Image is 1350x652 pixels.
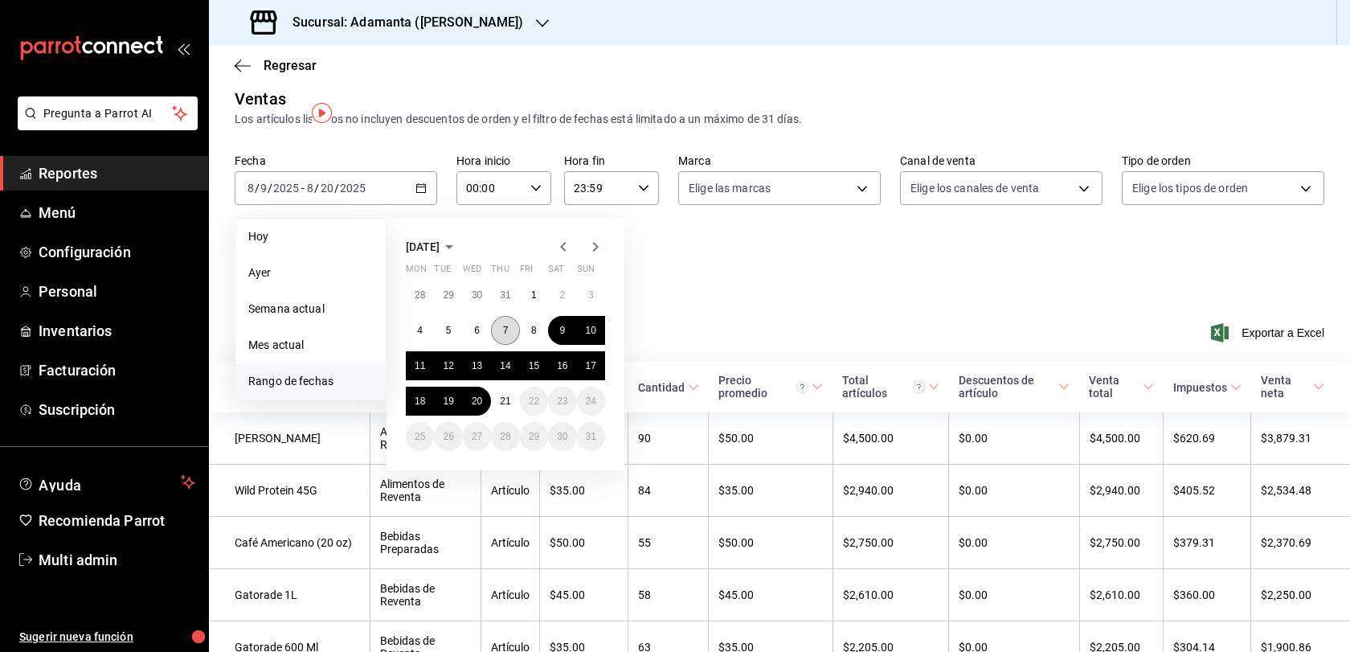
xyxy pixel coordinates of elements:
[320,182,334,195] input: --
[628,517,709,569] td: 55
[557,431,567,442] abbr: August 30, 2025
[491,281,519,310] button: July 31, 2025
[415,289,425,301] abbr: July 28, 2025
[443,360,453,371] abbr: August 12, 2025
[177,42,190,55] button: open_drawer_menu
[500,360,510,371] abbr: August 14, 2025
[301,182,305,195] span: -
[832,412,948,465] td: $4,500.00
[577,387,605,416] button: August 24, 2025
[842,374,924,400] div: Total artículos
[370,412,481,465] td: Alimentos de Reventa
[272,182,300,195] input: ----
[1251,517,1350,569] td: $2,370.69
[709,517,832,569] td: $50.00
[1164,517,1251,569] td: $379.31
[406,240,440,253] span: [DATE]
[406,351,434,380] button: August 11, 2025
[39,241,195,263] span: Configuración
[481,465,539,517] td: Artículo
[500,289,510,301] abbr: July 31, 2025
[529,431,539,442] abbr: August 29, 2025
[312,103,332,123] img: Tooltip marker
[1214,323,1324,342] button: Exportar a Excel
[1173,381,1242,394] span: Impuestos
[577,281,605,310] button: August 3, 2025
[586,396,596,407] abbr: August 24, 2025
[531,289,537,301] abbr: August 1, 2025
[406,422,434,451] button: August 25, 2025
[472,396,482,407] abbr: August 20, 2025
[548,387,576,416] button: August 23, 2025
[463,422,491,451] button: August 27, 2025
[529,396,539,407] abbr: August 22, 2025
[314,182,319,195] span: /
[370,465,481,517] td: Alimentos de Reventa
[248,373,373,390] span: Rango de fechas
[959,374,1056,400] div: Descuentos de artículo
[959,374,1070,400] span: Descuentos de artículo
[577,264,595,281] abbr: Sunday
[628,465,709,517] td: 84
[463,281,491,310] button: July 30, 2025
[268,182,272,195] span: /
[949,569,1080,621] td: $0.00
[548,264,564,281] abbr: Saturday
[474,325,480,336] abbr: August 6, 2025
[235,111,1324,128] div: Los artículos listados no incluyen descuentos de orden y el filtro de fechas está limitado a un m...
[472,431,482,442] abbr: August 27, 2025
[557,360,567,371] abbr: August 16, 2025
[472,289,482,301] abbr: July 30, 2025
[520,281,548,310] button: August 1, 2025
[370,569,481,621] td: Bebidas de Reventa
[949,412,1080,465] td: $0.00
[564,155,659,166] label: Hora fin
[638,381,699,394] span: Cantidad
[491,351,519,380] button: August 14, 2025
[539,517,628,569] td: $50.00
[248,264,373,281] span: Ayer
[255,182,260,195] span: /
[264,58,317,73] span: Regresar
[415,360,425,371] abbr: August 11, 2025
[39,473,174,492] span: Ayuda
[500,431,510,442] abbr: August 28, 2025
[39,320,195,342] span: Inventarios
[39,202,195,223] span: Menú
[39,162,195,184] span: Reportes
[1079,465,1163,517] td: $2,940.00
[1164,412,1251,465] td: $620.69
[443,431,453,442] abbr: August 26, 2025
[678,155,881,166] label: Marca
[520,264,533,281] abbr: Friday
[913,381,925,393] svg: El total artículos considera cambios de precios en los artículos así como costos adicionales por ...
[539,569,628,621] td: $45.00
[1132,180,1248,196] span: Elige los tipos de orden
[43,105,173,122] span: Pregunta a Parrot AI
[1173,381,1227,394] div: Impuestos
[1164,569,1251,621] td: $360.00
[406,237,459,256] button: [DATE]
[415,431,425,442] abbr: August 25, 2025
[209,412,370,465] td: [PERSON_NAME]
[1079,569,1163,621] td: $2,610.00
[235,87,286,111] div: Ventas
[248,301,373,318] span: Semana actual
[235,58,317,73] button: Regresar
[18,96,198,130] button: Pregunta a Parrot AI
[586,431,596,442] abbr: August 31, 2025
[949,517,1080,569] td: $0.00
[406,316,434,345] button: August 4, 2025
[334,182,339,195] span: /
[456,155,551,166] label: Hora inicio
[406,387,434,416] button: August 18, 2025
[247,182,255,195] input: --
[520,422,548,451] button: August 29, 2025
[577,422,605,451] button: August 31, 2025
[463,387,491,416] button: August 20, 2025
[209,517,370,569] td: Café Americano (20 oz)
[586,325,596,336] abbr: August 10, 2025
[39,359,195,381] span: Facturación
